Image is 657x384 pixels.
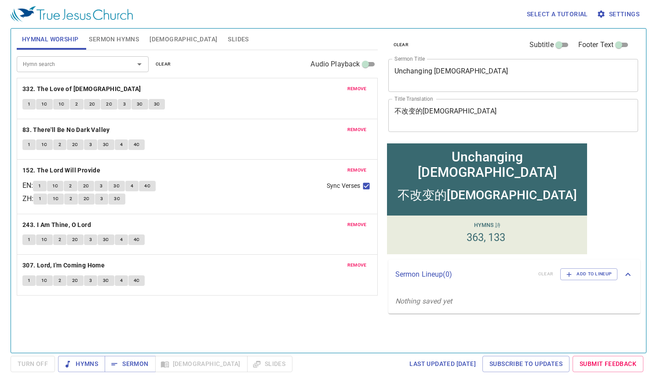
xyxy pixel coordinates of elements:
[120,236,123,244] span: 4
[482,356,569,372] a: Subscribe to Updates
[22,219,91,230] b: 243. I Am Thine, O Lord
[394,67,632,84] textarea: Unchanging [DEMOGRAPHIC_DATA]
[342,84,372,94] button: remove
[47,181,64,191] button: 1C
[89,277,92,285] span: 3
[566,270,612,278] span: Add to Lineup
[58,100,65,108] span: 1C
[84,275,97,286] button: 3
[347,126,367,134] span: remove
[58,356,105,372] button: Hymns
[83,182,89,190] span: 2C
[112,358,148,369] span: Sermon
[33,194,47,204] button: 1
[41,236,47,244] span: 1C
[125,181,139,191] button: 4
[22,139,36,150] button: 1
[58,141,61,149] span: 2
[134,277,140,285] span: 4C
[89,100,95,108] span: 2C
[560,268,617,280] button: Add to Lineup
[139,181,156,191] button: 4C
[64,181,77,191] button: 2
[41,141,47,149] span: 1C
[70,99,83,110] button: 2
[36,234,53,245] button: 1C
[84,234,97,245] button: 3
[133,58,146,70] button: Open
[156,60,171,68] span: clear
[53,195,59,203] span: 1C
[128,139,145,150] button: 4C
[529,40,554,50] span: Subtitle
[578,40,614,50] span: Footer Text
[36,139,53,150] button: 1C
[118,99,131,110] button: 3
[342,260,372,271] button: remove
[22,194,33,204] p: ZH :
[144,182,150,190] span: 4C
[489,358,562,369] span: Subscribe to Updates
[28,236,30,244] span: 1
[115,275,128,286] button: 4
[108,181,125,191] button: 3C
[11,6,133,22] img: True Jesus Church
[78,181,95,191] button: 2C
[394,41,409,49] span: clear
[64,194,77,204] button: 2
[36,99,53,110] button: 1C
[120,277,123,285] span: 4
[22,124,111,135] button: 83. There'll Be No Dark Valley
[347,85,367,93] span: remove
[58,277,61,285] span: 2
[342,219,372,230] button: remove
[388,260,641,289] div: Sermon Lineup(0)clearAdd to Lineup
[47,194,64,204] button: 1C
[28,277,30,285] span: 1
[89,141,92,149] span: 3
[67,275,84,286] button: 2C
[22,165,100,176] b: 152. The Lord Will Provide
[523,6,591,22] button: Select a tutorial
[573,356,643,372] a: Submit Feedback
[310,59,360,69] span: Audio Playback
[89,34,139,45] span: Sermon Hymns
[347,166,367,174] span: remove
[98,139,114,150] button: 3C
[342,165,372,176] button: remove
[65,358,98,369] span: Hymns
[599,9,639,20] span: Settings
[128,234,145,245] button: 4C
[67,234,84,245] button: 2C
[53,234,66,245] button: 2
[53,275,66,286] button: 2
[98,234,114,245] button: 3C
[106,100,112,108] span: 2C
[131,99,148,110] button: 3C
[22,275,36,286] button: 1
[36,275,53,286] button: 1C
[41,277,47,285] span: 1C
[58,236,61,244] span: 2
[131,182,133,190] span: 4
[128,275,145,286] button: 4C
[342,124,372,135] button: remove
[120,141,123,149] span: 4
[395,297,453,305] i: Nothing saved yet
[101,99,117,110] button: 2C
[150,34,217,45] span: [DEMOGRAPHIC_DATA]
[22,84,141,95] b: 332. The Love of [DEMOGRAPHIC_DATA]
[69,195,72,203] span: 2
[409,358,476,369] span: Last updated [DATE]
[103,236,109,244] span: 3C
[22,99,36,110] button: 1
[100,195,103,203] span: 3
[388,40,414,50] button: clear
[137,100,143,108] span: 3C
[327,181,360,190] span: Sync Verses
[580,358,636,369] span: Submit Feedback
